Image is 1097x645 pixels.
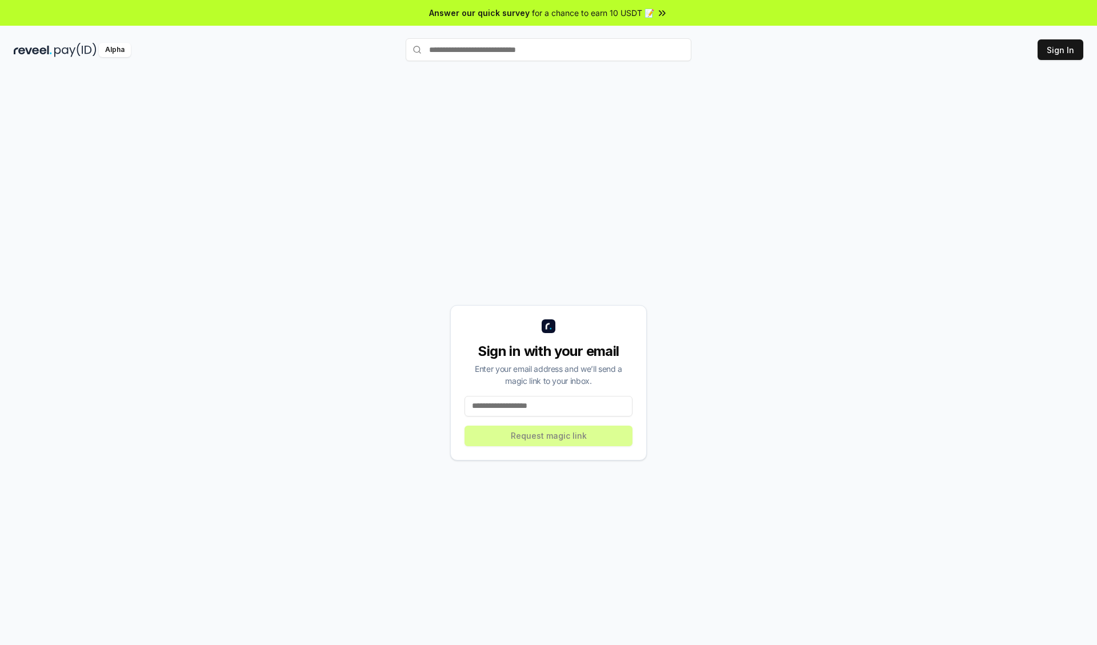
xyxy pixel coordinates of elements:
img: logo_small [542,319,555,333]
span: for a chance to earn 10 USDT 📝 [532,7,654,19]
div: Sign in with your email [465,342,632,360]
button: Sign In [1038,39,1083,60]
span: Answer our quick survey [429,7,530,19]
img: pay_id [54,43,97,57]
div: Enter your email address and we’ll send a magic link to your inbox. [465,363,632,387]
div: Alpha [99,43,131,57]
img: reveel_dark [14,43,52,57]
